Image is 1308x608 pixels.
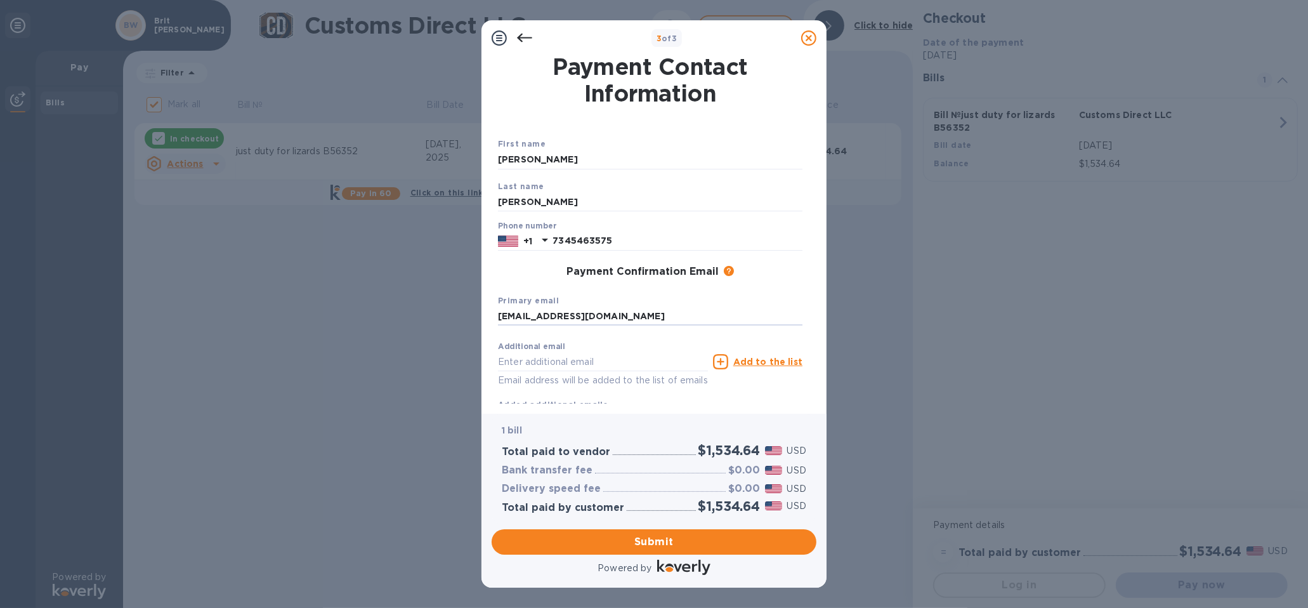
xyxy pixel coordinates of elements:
h3: Total paid by customer [502,502,624,514]
span: 3 [657,34,662,43]
img: USD [765,446,782,455]
label: Phone number [498,223,556,230]
h3: Bank transfer fee [502,465,592,477]
img: USD [765,466,782,475]
b: of 3 [657,34,677,43]
h3: Total paid to vendor [502,446,610,458]
p: USD [787,482,806,496]
p: USD [787,444,806,458]
input: Enter your first name [498,150,802,169]
p: Email address will be added to the list of emails [498,373,708,388]
h2: $1,534.64 [698,442,760,458]
b: Primary email [498,296,559,305]
img: USD [765,484,782,493]
b: 1 bill [502,425,522,435]
img: Logo [657,560,710,575]
h3: Payment Confirmation Email [566,266,719,278]
b: Added additional emails [498,400,608,409]
button: Submit [492,529,816,555]
span: Submit [502,534,806,550]
b: Last name [498,182,544,191]
h3: Delivery speed fee [502,483,601,495]
b: First name [498,139,546,149]
input: Enter your last name [498,192,802,211]
p: USD [787,499,806,513]
h3: $0.00 [728,465,760,477]
input: Enter additional email [498,352,708,371]
input: Enter your primary name [498,307,802,326]
p: USD [787,464,806,477]
h1: Payment Contact Information [498,53,802,107]
p: Powered by [598,562,651,575]
label: Additional email [498,343,565,351]
input: Enter your phone number [553,232,802,251]
img: USD [765,501,782,510]
img: US [498,234,518,248]
h2: $1,534.64 [698,498,760,514]
p: +1 [523,235,532,248]
u: Add to the list [733,357,802,367]
h3: $0.00 [728,483,760,495]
